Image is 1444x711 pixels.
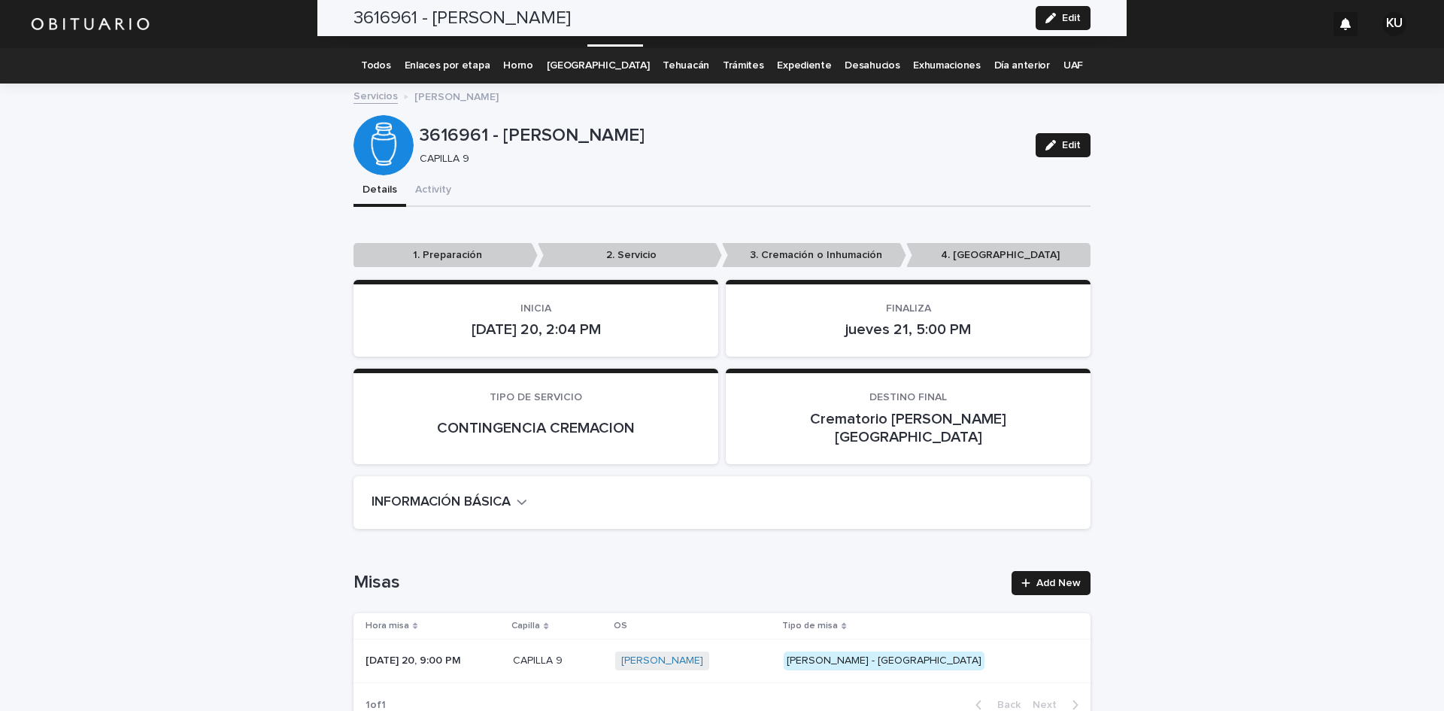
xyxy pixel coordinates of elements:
p: [DATE] 20, 9:00 PM [366,652,464,667]
span: FINALIZA [886,303,931,314]
p: Crematorio [PERSON_NAME][GEOGRAPHIC_DATA] [744,410,1072,446]
p: Tipo de misa [782,618,838,634]
a: Expediente [777,48,831,84]
a: Día anterior [994,48,1050,84]
span: Next [1033,700,1066,710]
a: [PERSON_NAME] [621,655,703,667]
a: Add New [1012,571,1091,595]
p: Hora misa [366,618,409,634]
a: Enlaces por etapa [405,48,490,84]
p: CAPILLA 9 [513,652,566,667]
p: OS [614,618,627,634]
button: INFORMACIÓN BÁSICA [372,494,527,511]
p: 3. Cremación o Inhumación [722,243,906,268]
a: UAF [1063,48,1083,84]
p: 2. Servicio [538,243,722,268]
div: KU [1382,12,1406,36]
div: [PERSON_NAME] - [GEOGRAPHIC_DATA] [784,652,984,670]
a: Servicios [353,87,398,104]
span: DESTINO FINAL [869,392,947,403]
span: Back [988,700,1021,710]
p: CAPILLA 9 [420,153,1018,166]
p: [PERSON_NAME] [414,87,499,104]
span: Edit [1062,140,1081,150]
span: INICIA [520,303,551,314]
button: Activity [406,175,460,207]
button: Edit [1036,133,1091,157]
h2: INFORMACIÓN BÁSICA [372,494,511,511]
tr: [DATE] 20, 9:00 PM[DATE] 20, 9:00 PM CAPILLA 9CAPILLA 9 [PERSON_NAME] [PERSON_NAME] - [GEOGRAPHIC... [353,640,1091,683]
p: [DATE] 20, 2:04 PM [372,321,700,339]
p: CONTINGENCIA CREMACION [372,419,700,437]
button: Details [353,175,406,207]
a: Todos [361,48,390,84]
a: Horno [503,48,532,84]
p: 1. Preparación [353,243,538,268]
p: 3616961 - [PERSON_NAME] [420,125,1024,147]
p: jueves 21, 5:00 PM [744,321,1072,339]
p: 4. [GEOGRAPHIC_DATA] [906,243,1091,268]
h1: Misas [353,572,1003,594]
a: Exhumaciones [913,48,980,84]
img: HUM7g2VNRLqGMmR9WVqf [30,9,150,39]
a: Trámites [723,48,764,84]
p: Capilla [511,618,540,634]
span: TIPO DE SERVICIO [490,392,582,403]
a: Tehuacán [663,48,709,84]
span: Add New [1036,578,1081,588]
a: Desahucios [845,48,899,84]
a: [GEOGRAPHIC_DATA] [547,48,650,84]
